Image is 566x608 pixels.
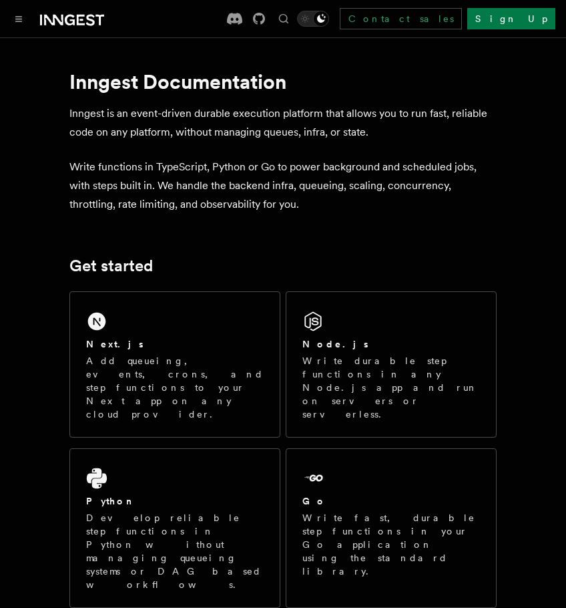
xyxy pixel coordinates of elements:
[302,337,368,351] h2: Node.js
[86,494,135,508] h2: Python
[69,291,280,438] a: Next.jsAdd queueing, events, crons, and step functions to your Next app on any cloud provider.
[302,494,326,508] h2: Go
[69,158,497,214] p: Write functions in TypeScript, Python or Go to power background and scheduled jobs, with steps bu...
[302,511,480,578] p: Write fast, durable step functions in your Go application using the standard library.
[467,8,555,29] a: Sign Up
[69,448,280,608] a: PythonDevelop reliable step functions in Python without managing queueing systems or DAG based wo...
[69,69,497,94] h1: Inngest Documentation
[11,11,27,27] button: Toggle navigation
[340,8,462,29] a: Contact sales
[302,354,480,421] p: Write durable step functions in any Node.js app and run on servers or serverless.
[86,337,144,351] h2: Next.js
[69,104,497,142] p: Inngest is an event-driven durable execution platform that allows you to run fast, reliable code ...
[286,448,497,608] a: GoWrite fast, durable step functions in your Go application using the standard library.
[86,354,264,421] p: Add queueing, events, crons, and step functions to your Next app on any cloud provider.
[69,257,153,275] a: Get started
[276,11,292,27] button: Find something...
[286,291,497,438] a: Node.jsWrite durable step functions in any Node.js app and run on servers or serverless.
[297,11,329,27] button: Toggle dark mode
[86,511,264,591] p: Develop reliable step functions in Python without managing queueing systems or DAG based workflows.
